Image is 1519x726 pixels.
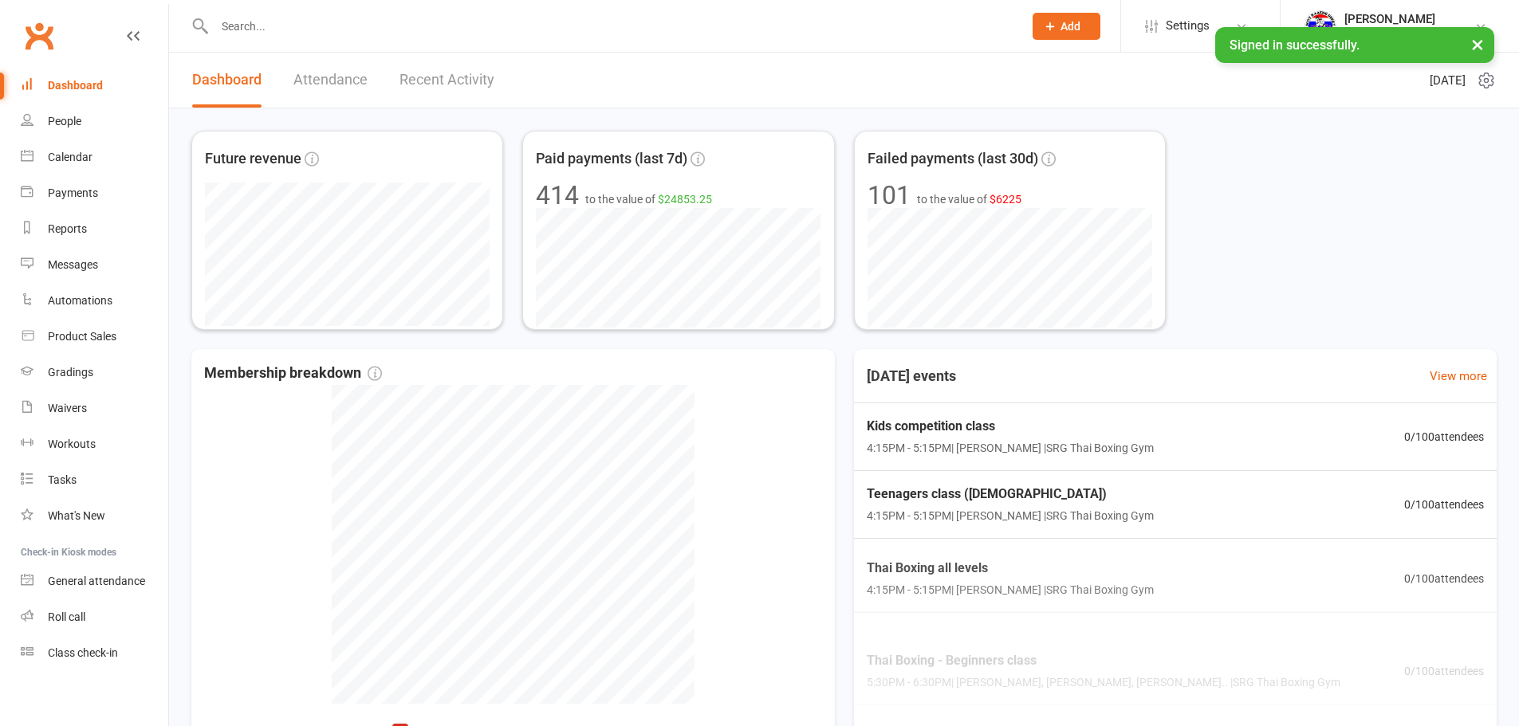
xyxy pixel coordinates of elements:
[917,190,1021,208] span: to the value of
[399,53,494,108] a: Recent Activity
[48,473,77,486] div: Tasks
[21,68,168,104] a: Dashboard
[205,147,301,171] span: Future revenue
[21,104,168,139] a: People
[48,151,92,163] div: Calendar
[48,610,85,623] div: Roll call
[867,484,1154,504] span: Teenagers class ([DEMOGRAPHIC_DATA])
[48,646,118,659] div: Class check-in
[1230,37,1360,53] span: Signed in successfully.
[48,509,105,522] div: What's New
[48,330,116,343] div: Product Sales
[1404,569,1484,587] span: 0 / 100 attendees
[585,190,712,208] span: to the value of
[204,362,382,385] span: Membership breakdown
[48,438,96,450] div: Workouts
[1061,20,1080,33] span: Add
[868,182,911,208] div: 101
[48,575,145,587] div: General attendance
[48,186,98,199] div: Payments
[21,175,168,211] a: Payments
[21,426,168,462] a: Workouts
[1033,13,1100,40] button: Add
[21,635,168,671] a: Class kiosk mode
[21,211,168,247] a: Reports
[1463,27,1492,61] button: ×
[48,294,112,307] div: Automations
[1404,661,1484,679] span: 0 / 100 attendees
[48,258,98,271] div: Messages
[21,355,168,390] a: Gradings
[867,507,1154,524] span: 4:15PM - 5:15PM | [PERSON_NAME] | SRG Thai Boxing Gym
[854,362,969,390] h3: [DATE] events
[867,416,1154,437] span: Kids competition class
[192,53,262,108] a: Dashboard
[21,390,168,426] a: Waivers
[1404,496,1484,513] span: 0 / 100 attendees
[21,319,168,355] a: Product Sales
[867,581,1154,598] span: 4:15PM - 5:15PM | [PERSON_NAME] | SRG Thai Boxing Gym
[19,16,59,56] a: Clubworx
[48,402,87,414] div: Waivers
[867,557,1154,578] span: Thai Boxing all levels
[48,366,93,379] div: Gradings
[1305,10,1336,42] img: thumb_image1718682644.png
[868,147,1038,171] span: Failed payments (last 30d)
[1430,71,1466,90] span: [DATE]
[21,247,168,283] a: Messages
[293,53,368,108] a: Attendance
[536,182,579,208] div: 414
[1344,12,1452,26] div: [PERSON_NAME]
[21,563,168,599] a: General attendance kiosk mode
[1344,26,1452,41] div: SRG Thai Boxing Gym
[658,193,712,206] span: $24853.25
[21,283,168,319] a: Automations
[210,15,1012,37] input: Search...
[1404,428,1484,445] span: 0 / 100 attendees
[1430,367,1487,386] a: View more
[21,498,168,534] a: What's New
[48,115,81,128] div: People
[536,147,687,171] span: Paid payments (last 7d)
[990,193,1021,206] span: $6225
[21,599,168,635] a: Roll call
[1166,8,1210,44] span: Settings
[867,650,1340,671] span: Thai Boxing - Beginners class
[867,439,1154,457] span: 4:15PM - 5:15PM | [PERSON_NAME] | SRG Thai Boxing Gym
[21,139,168,175] a: Calendar
[21,462,168,498] a: Tasks
[48,79,103,92] div: Dashboard
[867,673,1340,691] span: 5:30PM - 6:30PM | [PERSON_NAME], [PERSON_NAME], [PERSON_NAME].. | SRG Thai Boxing Gym
[48,222,87,235] div: Reports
